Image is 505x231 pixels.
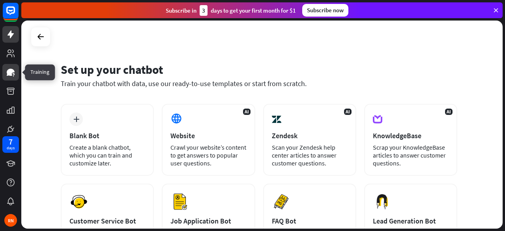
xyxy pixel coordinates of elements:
button: Open LiveChat chat widget [6,3,30,27]
div: Customer Service Bot [69,216,145,225]
div: Zendesk [272,131,348,140]
div: 7 [9,138,13,145]
div: Set up your chatbot [61,62,457,77]
div: Job Application Bot [170,216,246,225]
div: Website [170,131,246,140]
span: AI [243,109,251,115]
i: plus [73,116,79,122]
div: Lead Generation Bot [373,216,449,225]
div: Scan your Zendesk help center articles to answer customer questions. [272,143,348,167]
a: 7 days [2,136,19,153]
div: days [7,145,15,151]
div: RN [4,214,17,227]
div: Blank Bot [69,131,145,140]
div: KnowledgeBase [373,131,449,140]
div: Crawl your website’s content to get answers to popular user questions. [170,143,246,167]
div: Create a blank chatbot, which you can train and customize later. [69,143,145,167]
div: Subscribe now [302,4,348,17]
div: 3 [200,5,208,16]
div: FAQ Bot [272,216,348,225]
div: Scrap your KnowledgeBase articles to answer customer questions. [373,143,449,167]
span: AI [445,109,453,115]
span: AI [344,109,352,115]
div: Subscribe in days to get your first month for $1 [166,5,296,16]
div: Train your chatbot with data, use our ready-to-use templates or start from scratch. [61,79,457,88]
